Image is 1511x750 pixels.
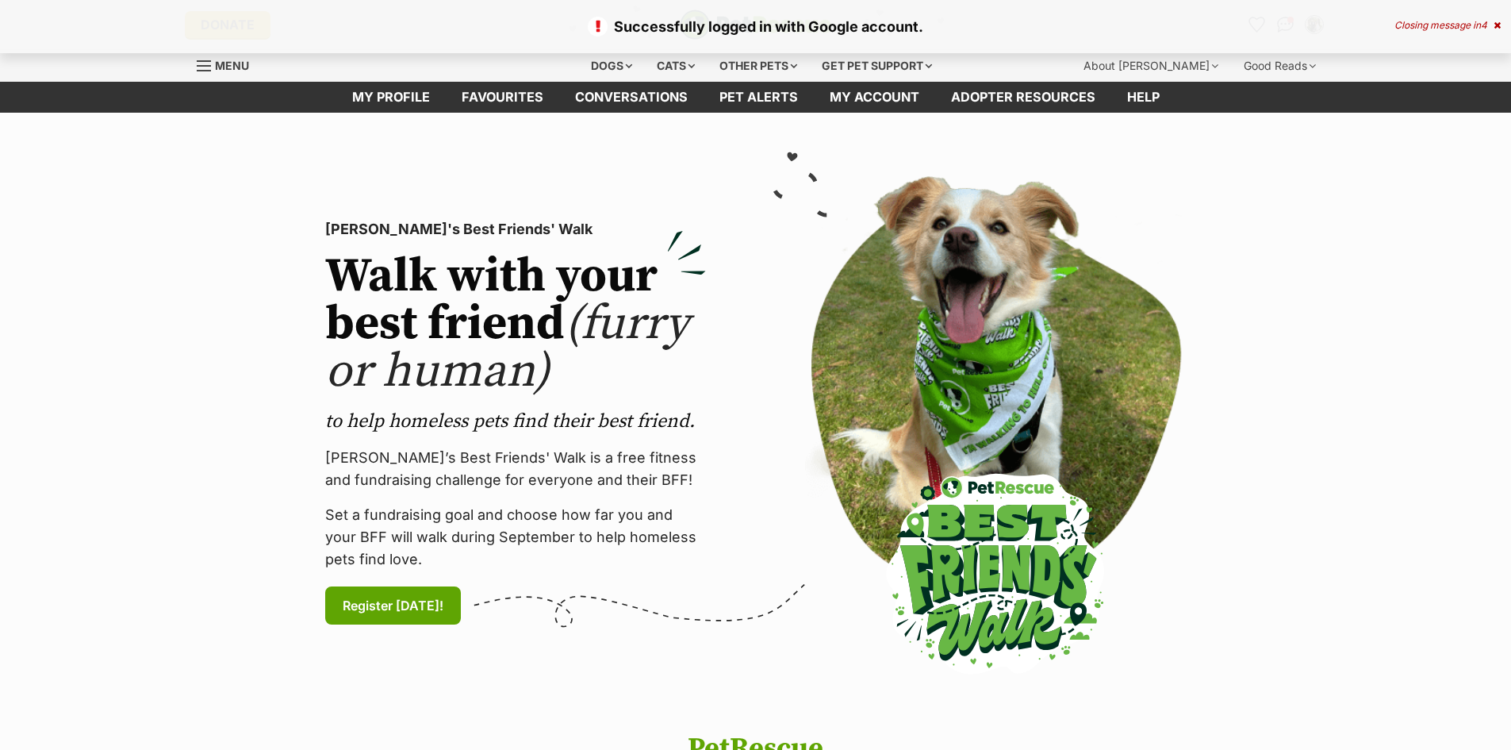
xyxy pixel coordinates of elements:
[1111,82,1175,113] a: Help
[708,50,808,82] div: Other pets
[811,50,943,82] div: Get pet support
[325,253,706,396] h2: Walk with your best friend
[325,587,461,625] a: Register [DATE]!
[559,82,704,113] a: conversations
[325,409,706,434] p: to help homeless pets find their best friend.
[325,218,706,240] p: [PERSON_NAME]'s Best Friends' Walk
[1233,50,1327,82] div: Good Reads
[336,82,446,113] a: My profile
[215,59,249,72] span: Menu
[1072,50,1229,82] div: About [PERSON_NAME]
[325,447,706,491] p: [PERSON_NAME]’s Best Friends' Walk is a free fitness and fundraising challenge for everyone and t...
[197,50,260,79] a: Menu
[646,50,706,82] div: Cats
[814,82,935,113] a: My account
[325,294,689,402] span: (furry or human)
[343,596,443,615] span: Register [DATE]!
[704,82,814,113] a: Pet alerts
[935,82,1111,113] a: Adopter resources
[325,504,706,571] p: Set a fundraising goal and choose how far you and your BFF will walk during September to help hom...
[446,82,559,113] a: Favourites
[580,50,643,82] div: Dogs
